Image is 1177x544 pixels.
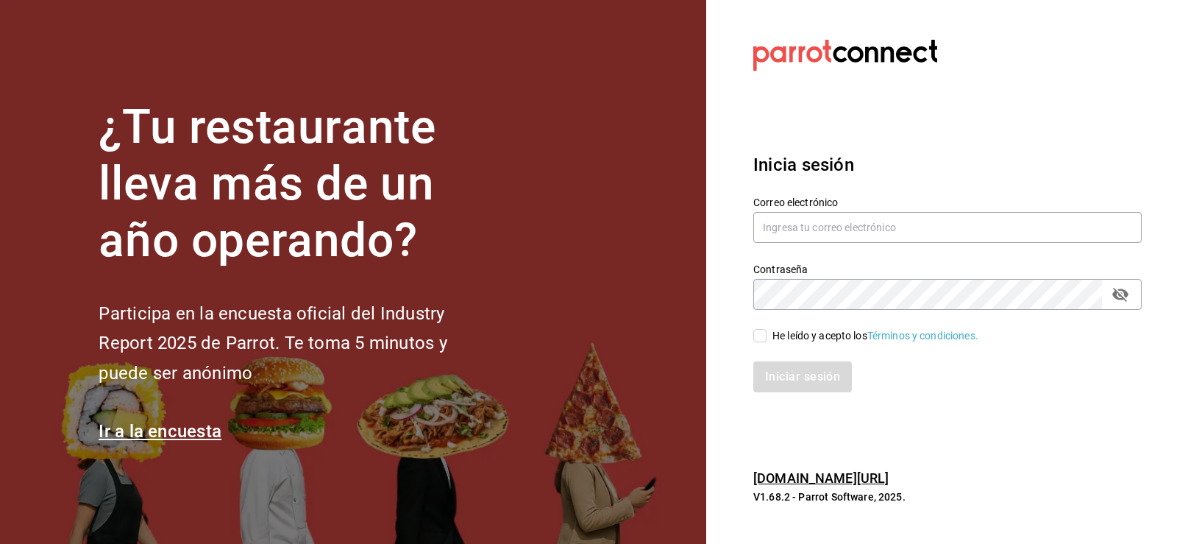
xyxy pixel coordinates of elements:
[772,328,978,344] div: He leído y acepto los
[867,330,978,342] a: Términos y condiciones.
[753,490,1142,504] p: V1.68.2 - Parrot Software, 2025.
[1108,282,1133,307] button: passwordField
[99,421,221,442] a: Ir a la encuesta
[99,299,496,389] h2: Participa en la encuesta oficial del Industry Report 2025 de Parrot. Te toma 5 minutos y puede se...
[753,264,1142,275] label: Contraseña
[753,212,1142,243] input: Ingresa tu correo electrónico
[753,197,1142,208] label: Correo electrónico
[753,470,889,486] a: [DOMAIN_NAME][URL]
[99,99,496,269] h1: ¿Tu restaurante lleva más de un año operando?
[753,152,1142,178] h3: Inicia sesión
